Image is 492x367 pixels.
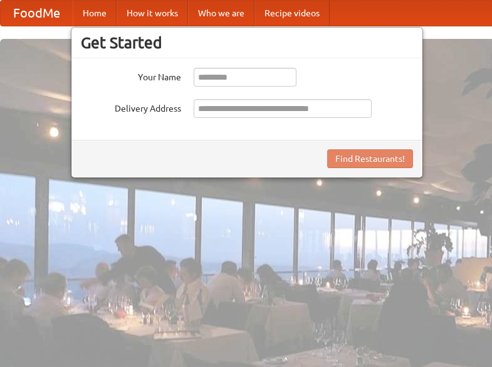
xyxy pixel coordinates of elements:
[81,68,181,83] label: Your Name
[327,149,413,168] button: Find Restaurants!
[117,1,188,26] a: How it works
[1,1,73,26] a: FoodMe
[81,33,413,52] h3: Get Started
[73,1,117,26] a: Home
[254,1,330,26] a: Recipe videos
[188,1,254,26] a: Who we are
[81,99,181,115] label: Delivery Address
